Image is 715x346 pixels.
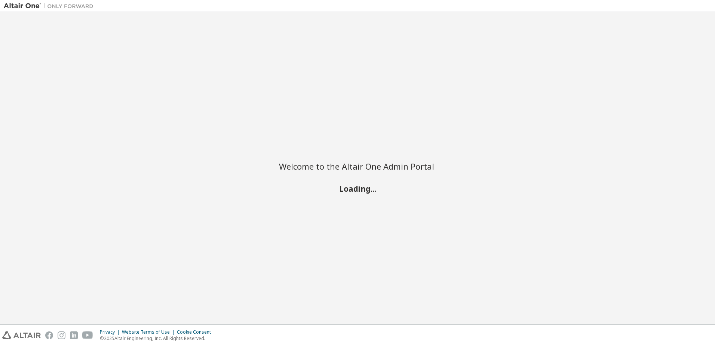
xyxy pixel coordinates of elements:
[279,161,436,172] h2: Welcome to the Altair One Admin Portal
[122,329,177,335] div: Website Terms of Use
[4,2,97,10] img: Altair One
[100,329,122,335] div: Privacy
[100,335,215,342] p: © 2025 Altair Engineering, Inc. All Rights Reserved.
[45,331,53,339] img: facebook.svg
[2,331,41,339] img: altair_logo.svg
[58,331,65,339] img: instagram.svg
[70,331,78,339] img: linkedin.svg
[177,329,215,335] div: Cookie Consent
[279,184,436,194] h2: Loading...
[82,331,93,339] img: youtube.svg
